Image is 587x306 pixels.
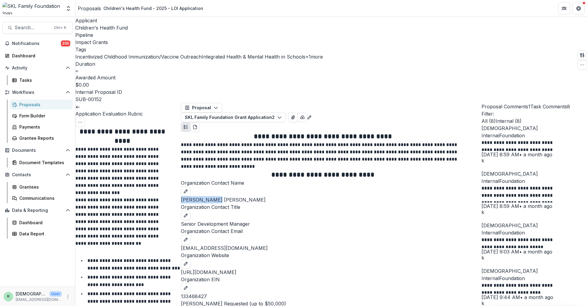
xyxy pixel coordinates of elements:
[15,25,50,30] span: Search...
[78,4,206,13] nav: breadcrumb
[181,235,191,244] button: edit
[2,170,73,180] button: Open Contacts
[181,259,191,269] button: edit
[75,31,323,39] p: Pipeline
[75,110,181,117] h3: Application Evaluation Rubric
[2,88,73,97] button: Open Workflows
[75,39,108,46] p: Impact Grants
[2,145,73,155] button: Open Documents
[305,53,323,60] button: +1more
[567,104,570,110] span: 8
[75,88,323,96] p: Internal Proposal ID
[307,113,312,120] button: Edit as form
[202,54,305,60] span: Integrated Health & Mental Health in Schools
[16,297,62,302] p: [EMAIL_ADDRESS][DOMAIN_NAME]
[481,255,587,260] div: kristen
[481,230,499,236] span: Internal
[61,40,70,46] span: 205
[75,81,89,88] p: $0.00
[53,24,68,31] div: Ctrl + K
[2,39,73,48] button: Notifications205
[10,193,73,203] a: Communications
[496,118,522,124] span: Internal ( 8 )
[481,202,587,210] p: [DATE] 8:59 AM • a month ago
[558,2,570,14] button: Partners
[181,122,191,132] button: Plaintext view
[481,132,499,139] span: Internal
[78,5,101,12] a: Proposals
[481,178,499,184] span: Internal
[10,100,73,110] a: Proposals
[12,172,63,177] span: Contacts
[181,211,191,220] button: edit
[64,293,71,300] button: More
[12,208,63,213] span: Data & Reporting
[19,159,68,166] div: Document Templates
[481,118,496,124] span: All ( 8 )
[481,125,587,132] p: [DEMOGRAPHIC_DATA]
[181,186,191,196] button: edit
[75,17,323,24] p: Applicant
[181,196,481,203] p: [PERSON_NAME] [PERSON_NAME]
[181,179,481,186] p: Organization Contact Name
[12,90,63,95] span: Workflows
[10,75,73,85] a: Tasks
[181,283,191,293] button: edit
[181,276,481,283] p: Organization EIN
[528,104,530,110] span: 1
[181,252,481,259] p: Organization Website
[181,220,481,228] p: Senior Development Manager
[481,294,587,301] p: [DATE] 9:44 AM • a month ago
[481,301,587,306] div: kristen
[181,113,286,122] button: SKL Family Foundation Grant Application2
[499,230,525,236] span: Foundation
[75,25,128,31] a: Children's Health Fund
[19,219,68,226] div: Dashboard
[288,113,298,122] button: View Attached Files
[19,195,68,201] div: Communications
[499,275,525,281] span: Foundation
[12,53,68,59] div: Dashboard
[573,2,585,14] button: Get Help
[19,113,68,119] div: Form Builder
[481,248,587,255] p: [DATE] 9:03 AM • a month ago
[2,63,73,73] button: Open Activity
[10,182,73,192] a: Grantees
[10,229,73,239] a: Data Report
[10,158,73,167] a: Document Templates
[75,60,323,68] p: Duration
[481,210,587,215] div: kristen
[19,124,68,130] div: Payments
[2,2,62,14] img: SKL Family Foundation logo
[481,275,499,281] span: Internal
[181,228,481,235] p: Organization Contact Email
[10,218,73,228] a: Dashboard
[75,96,102,103] p: SUB-00152
[16,291,47,297] p: [DEMOGRAPHIC_DATA]
[499,178,525,184] span: Foundation
[19,135,68,141] div: Grantee Reports
[181,293,481,300] p: 133468427
[181,269,236,275] a: [URL][DOMAIN_NAME]
[49,291,62,297] p: User
[75,54,202,60] span: Incentivized Childhood Immunization/Vaccine Outreach
[181,245,268,251] a: [EMAIL_ADDRESS][DOMAIN_NAME]
[2,51,73,61] a: Dashboard
[19,101,68,108] div: Proposals
[75,74,323,81] p: Awarded Amount
[75,68,78,74] p: ∞
[481,151,587,158] p: [DATE] 8:59 AM • a month ago
[10,111,73,121] a: Form Builder
[19,231,68,237] div: Data Report
[75,117,85,127] button: Options
[12,65,63,71] span: Activity
[181,203,481,211] p: Organization Contact Title
[12,148,63,153] span: Documents
[10,122,73,132] a: Payments
[481,158,587,163] div: kristen
[12,41,61,46] span: Notifications
[103,5,203,11] div: Children's Health Fund - 2025 - LOI Application
[481,103,530,110] button: Proposal Comments
[481,170,587,177] p: [DEMOGRAPHIC_DATA]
